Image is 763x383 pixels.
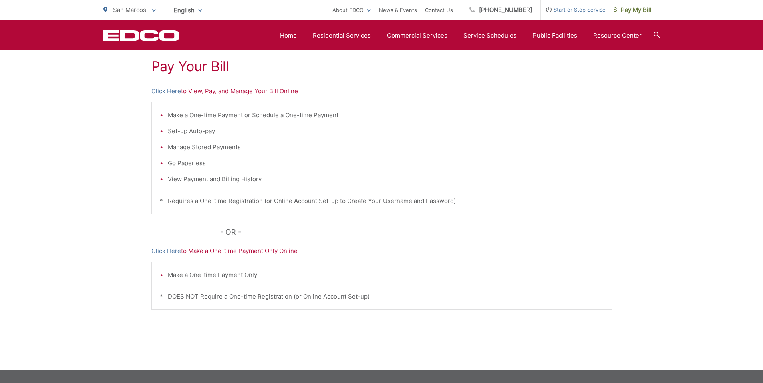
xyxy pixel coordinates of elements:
li: Make a One-time Payment Only [168,270,604,280]
li: Go Paperless [168,158,604,168]
p: * Requires a One-time Registration (or Online Account Set-up to Create Your Username and Password) [160,196,604,206]
p: - OR - [220,226,612,238]
a: Residential Services [313,31,371,40]
a: Click Here [151,246,181,256]
a: News & Events [379,5,417,15]
p: to Make a One-time Payment Only Online [151,246,612,256]
h1: Pay Your Bill [151,58,612,74]
li: Make a One-time Payment or Schedule a One-time Payment [168,110,604,120]
p: * DOES NOT Require a One-time Registration (or Online Account Set-up) [160,292,604,301]
a: EDCD logo. Return to the homepage. [103,30,179,41]
a: Public Facilities [533,31,577,40]
a: Service Schedules [463,31,517,40]
a: Click Here [151,86,181,96]
a: Resource Center [593,31,642,40]
p: to View, Pay, and Manage Your Bill Online [151,86,612,96]
span: English [168,3,208,17]
span: Pay My Bill [614,5,652,15]
a: Home [280,31,297,40]
span: San Marcos [113,6,146,14]
a: Commercial Services [387,31,447,40]
a: About EDCO [332,5,371,15]
li: Set-up Auto-pay [168,126,604,136]
li: View Payment and Billing History [168,174,604,184]
a: Contact Us [425,5,453,15]
li: Manage Stored Payments [168,142,604,152]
